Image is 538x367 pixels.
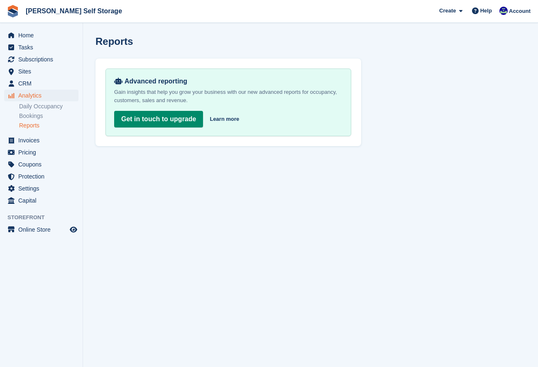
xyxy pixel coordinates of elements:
h1: Reports [95,36,133,47]
a: menu [4,66,78,77]
a: Bookings [19,112,78,120]
a: menu [4,183,78,194]
span: Capital [18,195,68,206]
span: CRM [18,78,68,89]
span: Pricing [18,147,68,158]
a: Reports [19,122,78,130]
a: menu [4,159,78,170]
span: Settings [18,183,68,194]
a: menu [4,224,78,235]
button: Get in touch to upgrade [114,111,203,127]
a: menu [4,42,78,53]
a: menu [4,135,78,146]
img: Justin Farthing [499,7,508,15]
span: Create [439,7,456,15]
img: stora-icon-8386f47178a22dfd0bd8f6a31ec36ba5ce8667c1dd55bd0f319d3a0aa187defe.svg [7,5,19,17]
span: Tasks [18,42,68,53]
a: menu [4,90,78,101]
span: Home [18,29,68,41]
a: Daily Occupancy [19,103,78,110]
span: Sites [18,66,68,77]
span: Storefront [7,213,83,222]
span: Analytics [18,90,68,101]
a: menu [4,29,78,41]
div: Advanced reporting [114,77,342,86]
span: Online Store [18,224,68,235]
span: Coupons [18,159,68,170]
a: menu [4,54,78,65]
a: menu [4,78,78,89]
p: Gain insights that help you grow your business with our new advanced reports for occupancy, custo... [114,88,342,105]
span: Account [509,7,531,15]
a: menu [4,195,78,206]
span: Protection [18,171,68,182]
span: Invoices [18,135,68,146]
span: Help [480,7,492,15]
span: Subscriptions [18,54,68,65]
a: Preview store [68,225,78,235]
a: menu [4,171,78,182]
a: [PERSON_NAME] Self Storage [22,4,125,18]
a: menu [4,147,78,158]
a: Learn more [210,115,239,123]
